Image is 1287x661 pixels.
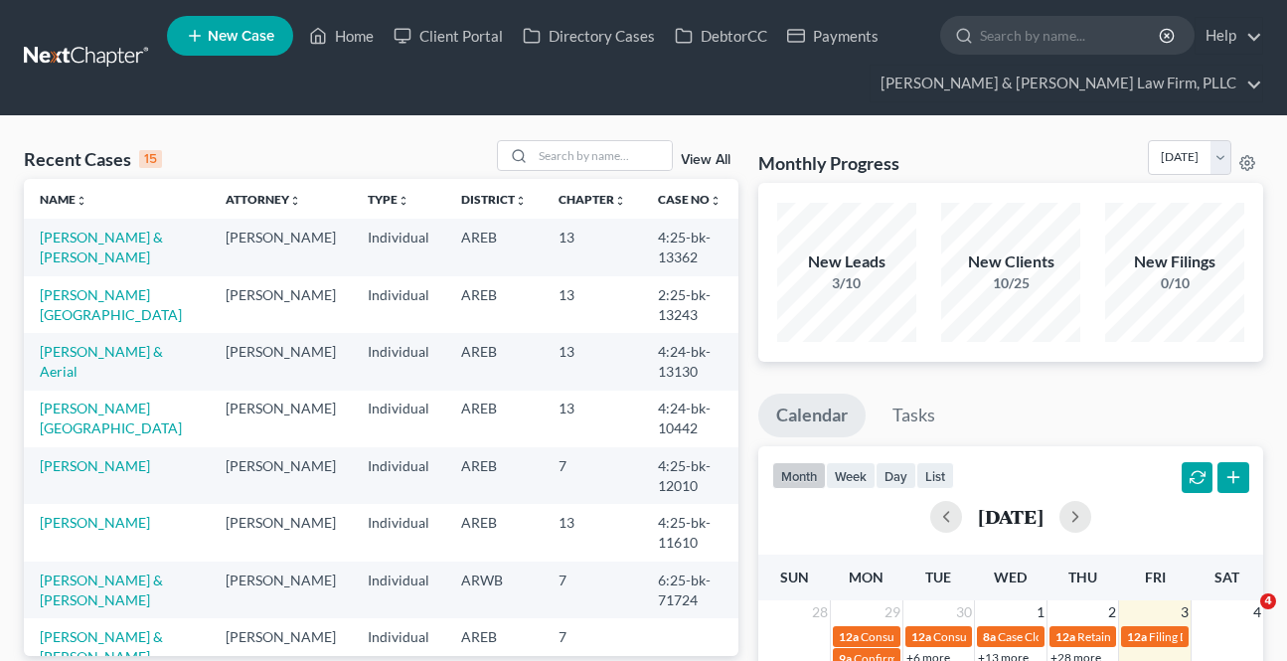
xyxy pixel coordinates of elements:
[658,192,722,207] a: Case Nounfold_more
[978,506,1044,527] h2: [DATE]
[445,391,543,447] td: AREB
[861,629,1071,644] span: Consult Date for Love, [PERSON_NAME]
[210,333,352,390] td: [PERSON_NAME]
[543,219,642,275] td: 13
[933,629,1114,644] span: Consult Date for [PERSON_NAME]
[772,462,826,489] button: month
[614,195,626,207] i: unfold_more
[980,17,1162,54] input: Search by name...
[543,391,642,447] td: 13
[40,286,182,323] a: [PERSON_NAME][GEOGRAPHIC_DATA]
[642,219,738,275] td: 4:25-bk-13362
[210,391,352,447] td: [PERSON_NAME]
[665,18,777,54] a: DebtorCC
[642,562,738,618] td: 6:25-bk-71724
[40,229,163,265] a: [PERSON_NAME] & [PERSON_NAME]
[352,219,445,275] td: Individual
[871,66,1262,101] a: [PERSON_NAME] & [PERSON_NAME] Law Firm, PLLC
[642,333,738,390] td: 4:24-bk-13130
[543,276,642,333] td: 13
[210,219,352,275] td: [PERSON_NAME]
[299,18,384,54] a: Home
[954,600,974,624] span: 30
[210,562,352,618] td: [PERSON_NAME]
[515,195,527,207] i: unfold_more
[1127,629,1147,644] span: 12a
[883,600,902,624] span: 29
[559,192,626,207] a: Chapterunfold_more
[210,504,352,561] td: [PERSON_NAME]
[40,514,150,531] a: [PERSON_NAME]
[24,147,162,171] div: Recent Cases
[445,447,543,504] td: AREB
[352,391,445,447] td: Individual
[226,192,301,207] a: Attorneyunfold_more
[758,151,899,175] h3: Monthly Progress
[780,569,809,585] span: Sun
[40,343,163,380] a: [PERSON_NAME] & Aerial
[543,447,642,504] td: 7
[1260,593,1276,609] span: 4
[642,276,738,333] td: 2:25-bk-13243
[642,447,738,504] td: 4:25-bk-12010
[352,447,445,504] td: Individual
[1068,569,1097,585] span: Thu
[139,150,162,168] div: 15
[642,391,738,447] td: 4:24-bk-10442
[642,504,738,561] td: 4:25-bk-11610
[40,572,163,608] a: [PERSON_NAME] & [PERSON_NAME]
[513,18,665,54] a: Directory Cases
[826,462,876,489] button: week
[875,394,953,437] a: Tasks
[1106,600,1118,624] span: 2
[994,569,1027,585] span: Wed
[461,192,527,207] a: Districtunfold_more
[681,153,730,167] a: View All
[1196,18,1262,54] a: Help
[352,562,445,618] td: Individual
[777,273,916,293] div: 3/10
[1105,250,1244,273] div: New Filings
[445,504,543,561] td: AREB
[1105,273,1244,293] div: 0/10
[849,569,884,585] span: Mon
[352,504,445,561] td: Individual
[998,629,1201,644] span: Case Closed Date for [PERSON_NAME]
[839,629,859,644] span: 12a
[384,18,513,54] a: Client Portal
[210,447,352,504] td: [PERSON_NAME]
[352,333,445,390] td: Individual
[777,250,916,273] div: New Leads
[1055,629,1075,644] span: 12a
[983,629,996,644] span: 8a
[777,18,888,54] a: Payments
[289,195,301,207] i: unfold_more
[40,192,87,207] a: Nameunfold_more
[925,569,951,585] span: Tue
[911,629,931,644] span: 12a
[1214,569,1239,585] span: Sat
[445,562,543,618] td: ARWB
[1219,593,1267,641] iframe: Intercom live chat
[941,273,1080,293] div: 10/25
[208,29,274,44] span: New Case
[368,192,409,207] a: Typeunfold_more
[710,195,722,207] i: unfold_more
[1179,600,1191,624] span: 3
[876,462,916,489] button: day
[533,141,672,170] input: Search by name...
[40,457,150,474] a: [PERSON_NAME]
[445,276,543,333] td: AREB
[1145,569,1166,585] span: Fri
[445,333,543,390] td: AREB
[352,276,445,333] td: Individual
[810,600,830,624] span: 28
[210,276,352,333] td: [PERSON_NAME]
[941,250,1080,273] div: New Clients
[543,504,642,561] td: 13
[758,394,866,437] a: Calendar
[445,219,543,275] td: AREB
[76,195,87,207] i: unfold_more
[1035,600,1046,624] span: 1
[543,562,642,618] td: 7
